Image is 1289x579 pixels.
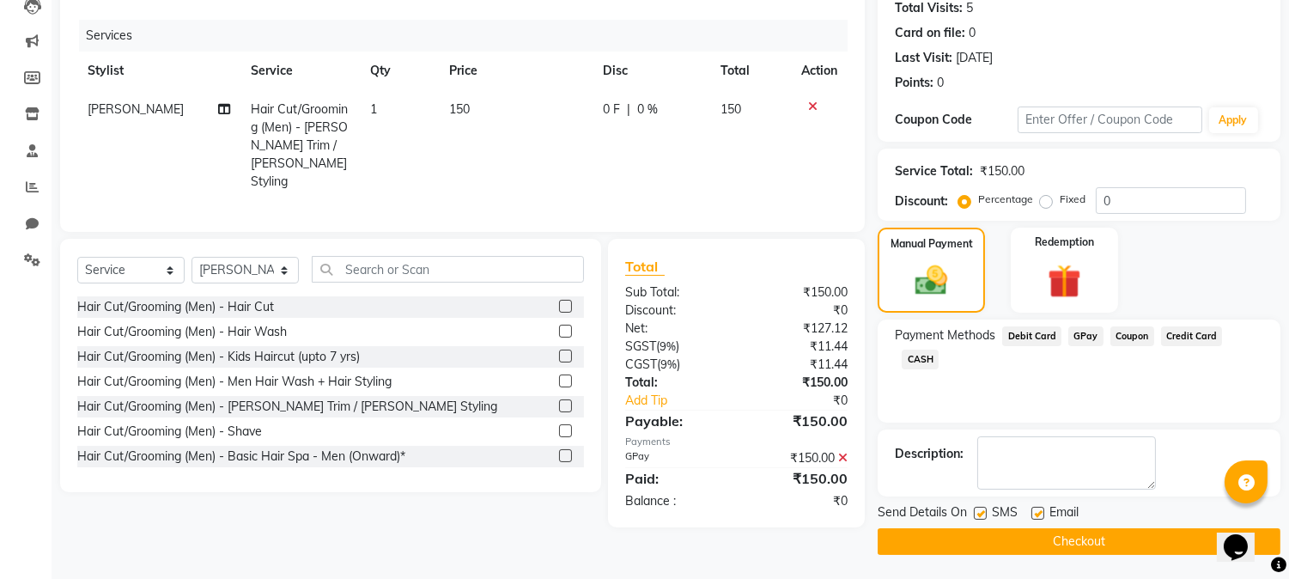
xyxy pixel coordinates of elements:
[625,357,657,372] span: CGST
[978,192,1033,207] label: Percentage
[737,302,861,320] div: ₹0
[1035,235,1094,250] label: Redemption
[660,357,677,371] span: 9%
[895,445,964,463] div: Description:
[711,52,792,90] th: Total
[980,162,1025,180] div: ₹150.00
[721,101,742,117] span: 150
[878,503,967,525] span: Send Details On
[449,101,470,117] span: 150
[612,320,737,338] div: Net:
[895,192,948,210] div: Discount:
[737,492,861,510] div: ₹0
[1209,107,1258,133] button: Apply
[612,392,757,410] a: Add Tip
[625,258,665,276] span: Total
[895,326,995,344] span: Payment Methods
[895,74,933,92] div: Points:
[77,373,392,391] div: Hair Cut/Grooming (Men) - Men Hair Wash + Hair Styling
[992,503,1018,525] span: SMS
[77,398,497,416] div: Hair Cut/Grooming (Men) - [PERSON_NAME] Trim / [PERSON_NAME] Styling
[77,448,405,466] div: Hair Cut/Grooming (Men) - Basic Hair Spa - Men (Onward)*
[370,101,377,117] span: 1
[737,374,861,392] div: ₹150.00
[77,348,360,366] div: Hair Cut/Grooming (Men) - Kids Haircut (upto 7 yrs)
[737,449,861,467] div: ₹150.00
[891,236,973,252] label: Manual Payment
[895,162,973,180] div: Service Total:
[77,52,241,90] th: Stylist
[1018,107,1201,133] input: Enter Offer / Coupon Code
[895,111,1018,129] div: Coupon Code
[77,298,274,316] div: Hair Cut/Grooming (Men) - Hair Cut
[612,468,737,489] div: Paid:
[1037,260,1091,302] img: _gift.svg
[439,52,593,90] th: Price
[737,320,861,338] div: ₹127.12
[895,49,952,67] div: Last Visit:
[612,449,737,467] div: GPay
[612,338,737,356] div: ( )
[1002,326,1061,346] span: Debit Card
[1049,503,1079,525] span: Email
[1110,326,1154,346] span: Coupon
[360,52,439,90] th: Qty
[737,338,861,356] div: ₹11.44
[603,101,620,119] span: 0 F
[252,101,349,189] span: Hair Cut/Grooming (Men) - [PERSON_NAME] Trim / [PERSON_NAME] Styling
[660,339,676,353] span: 9%
[593,52,710,90] th: Disc
[902,350,939,369] span: CASH
[969,24,976,42] div: 0
[79,20,860,52] div: Services
[77,423,262,441] div: Hair Cut/Grooming (Men) - Shave
[1161,326,1223,346] span: Credit Card
[627,101,630,119] span: |
[88,101,184,117] span: [PERSON_NAME]
[612,302,737,320] div: Discount:
[612,356,737,374] div: ( )
[737,468,861,489] div: ₹150.00
[737,356,861,374] div: ₹11.44
[791,52,848,90] th: Action
[878,528,1280,555] button: Checkout
[737,283,861,302] div: ₹150.00
[1060,192,1085,207] label: Fixed
[612,492,737,510] div: Balance :
[895,24,965,42] div: Card on file:
[905,262,957,299] img: _cash.svg
[312,256,584,283] input: Search or Scan
[612,283,737,302] div: Sub Total:
[1068,326,1104,346] span: GPay
[612,411,737,431] div: Payable:
[1217,510,1272,562] iframe: chat widget
[637,101,658,119] span: 0 %
[77,323,287,341] div: Hair Cut/Grooming (Men) - Hair Wash
[625,435,848,449] div: Payments
[612,374,737,392] div: Total:
[737,411,861,431] div: ₹150.00
[241,52,361,90] th: Service
[757,392,861,410] div: ₹0
[625,338,656,354] span: SGST
[937,74,944,92] div: 0
[956,49,993,67] div: [DATE]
